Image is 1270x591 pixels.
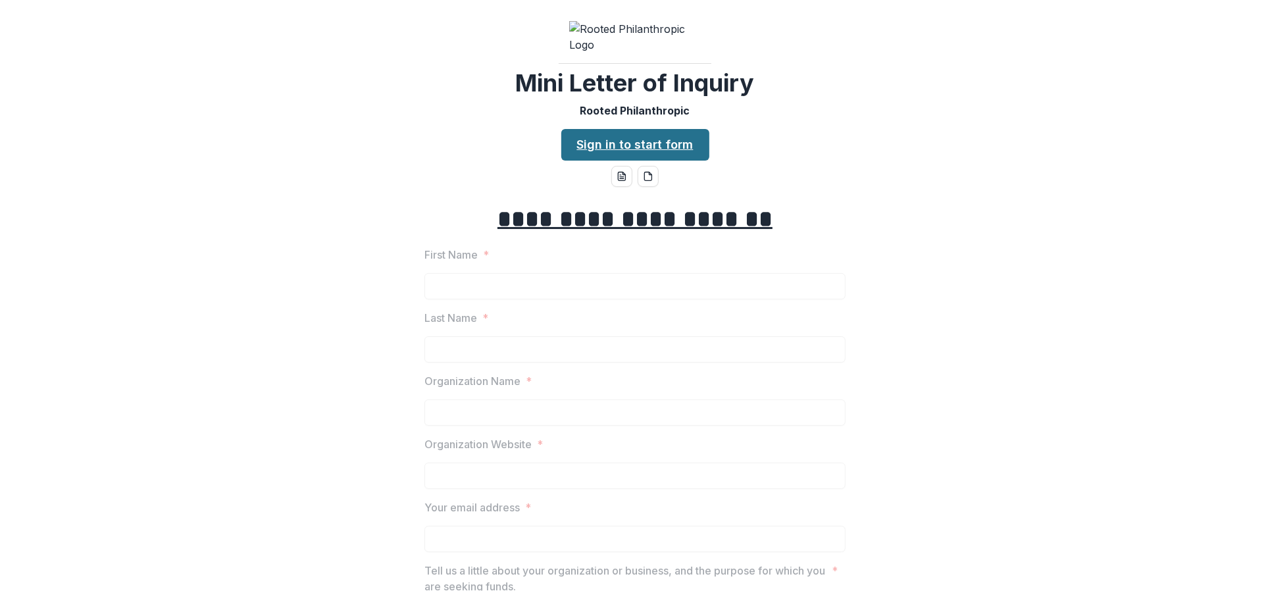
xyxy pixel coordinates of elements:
[569,21,701,53] img: Rooted Philanthropic Logo
[424,310,477,326] p: Last Name
[424,373,521,389] p: Organization Name
[516,69,755,97] h2: Mini Letter of Inquiry
[424,247,478,263] p: First Name
[424,436,532,452] p: Organization Website
[580,103,690,118] p: Rooted Philanthropic
[424,500,520,515] p: Your email address
[611,166,632,187] button: word-download
[638,166,659,187] button: pdf-download
[561,129,709,161] a: Sign in to start form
